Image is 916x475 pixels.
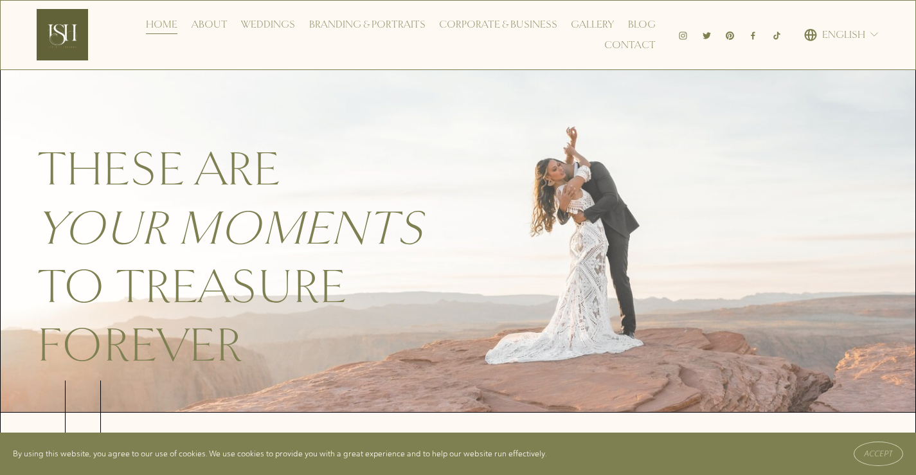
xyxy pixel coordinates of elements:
a: Blog [628,14,656,35]
a: TikTok [772,30,782,40]
a: Twitter [702,30,712,40]
button: Accept [854,442,903,466]
span: These are to treasure forever [37,141,424,374]
span: English [822,26,865,44]
em: your moments [37,200,424,257]
a: About [192,14,228,35]
a: Corporate & Business [439,14,557,35]
a: Home [146,14,177,35]
a: Contact [604,35,656,55]
a: Weddings [241,14,295,35]
div: language picker [804,24,879,45]
a: Branding & Portraits [309,14,426,35]
a: Facebook [748,30,758,40]
span: Accept [864,449,893,458]
p: By using this website, you agree to our use of cookies. We use cookies to provide you with a grea... [13,447,547,462]
img: Ish Picturesque [37,9,88,60]
a: Gallery [571,14,614,35]
a: Instagram [678,30,688,40]
a: Pinterest [725,30,735,40]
